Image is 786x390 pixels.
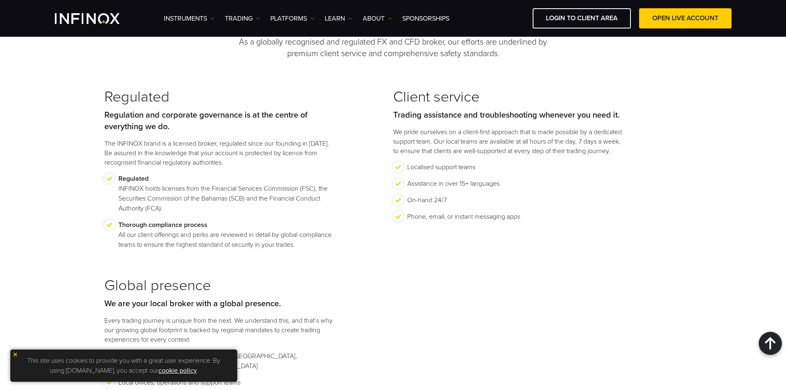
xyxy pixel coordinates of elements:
[639,8,732,28] a: OPEN LIVE ACCOUNT
[393,110,620,120] strong: Trading assistance and troubleshooting whenever you need it.
[104,299,281,309] strong: We are your local broker with a global presence.
[104,110,307,132] strong: Regulation and corporate governance is at the centre of everything we do.
[533,8,631,28] a: LOGIN TO CLIENT AREA
[363,14,392,24] a: ABOUT
[55,13,139,24] a: INFINOX Logo
[325,14,352,24] a: Learn
[12,352,18,357] img: yellow close icon
[407,195,447,205] p: On-hand 24/7
[104,139,335,168] p: The INFINOX brand is a licensed broker, regulated since our founding in [DATE]. Be assured in the...
[118,174,335,213] p: INFINOX holds licenses from the Financial Services Commission (FSC), the Securities Commission of...
[14,354,233,378] p: This site uses cookies to provide you with a great user experience. By using [DOMAIN_NAME], you a...
[393,88,624,106] h3: Client service
[104,277,335,295] h3: Global presence
[118,220,335,250] p: All our client offerings and perks are reviewed in detail by global compliance teams to ensure th...
[407,162,475,172] p: Localised support teams
[104,88,335,106] h3: Regulated
[158,366,197,375] a: cookie policy
[118,221,208,229] strong: Thorough compliance process
[402,14,449,24] a: SPONSORSHIPS
[270,14,314,24] a: PLATFORMS
[407,179,500,189] p: Assistance in over 15+ languages
[228,36,558,59] p: As a globally recognised and regulated FX and CFD broker, our efforts are underlined by premium c...
[225,14,260,24] a: TRADING
[164,14,215,24] a: Instruments
[407,212,520,222] p: Phone, email, or instant messaging apps
[393,128,624,156] p: We pride ourselves on a client-first approach that is made possible by a dedicated support team. ...
[118,378,241,388] p: Local offices, operations and support teams
[104,316,335,345] p: Every trading journey is unique from the next. We understand this, and that’s why our growing glo...
[118,175,149,183] strong: Regulated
